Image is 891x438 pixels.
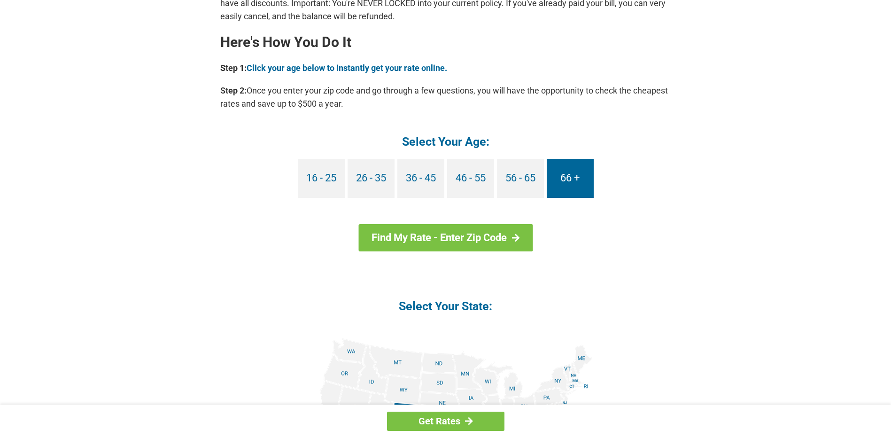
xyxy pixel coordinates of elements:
a: 56 - 65 [497,159,544,198]
p: Once you enter your zip code and go through a few questions, you will have the opportunity to che... [220,84,671,110]
h4: Select Your State: [220,298,671,314]
b: Step 2: [220,86,247,95]
a: 26 - 35 [348,159,395,198]
b: Step 1: [220,63,247,73]
a: Find My Rate - Enter Zip Code [358,224,533,251]
a: 66 + [547,159,594,198]
a: Get Rates [387,412,504,431]
h2: Here's How You Do It [220,35,671,50]
a: 46 - 55 [447,159,494,198]
a: Click your age below to instantly get your rate online. [247,63,447,73]
a: 16 - 25 [298,159,345,198]
h4: Select Your Age: [220,134,671,149]
a: 36 - 45 [397,159,444,198]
